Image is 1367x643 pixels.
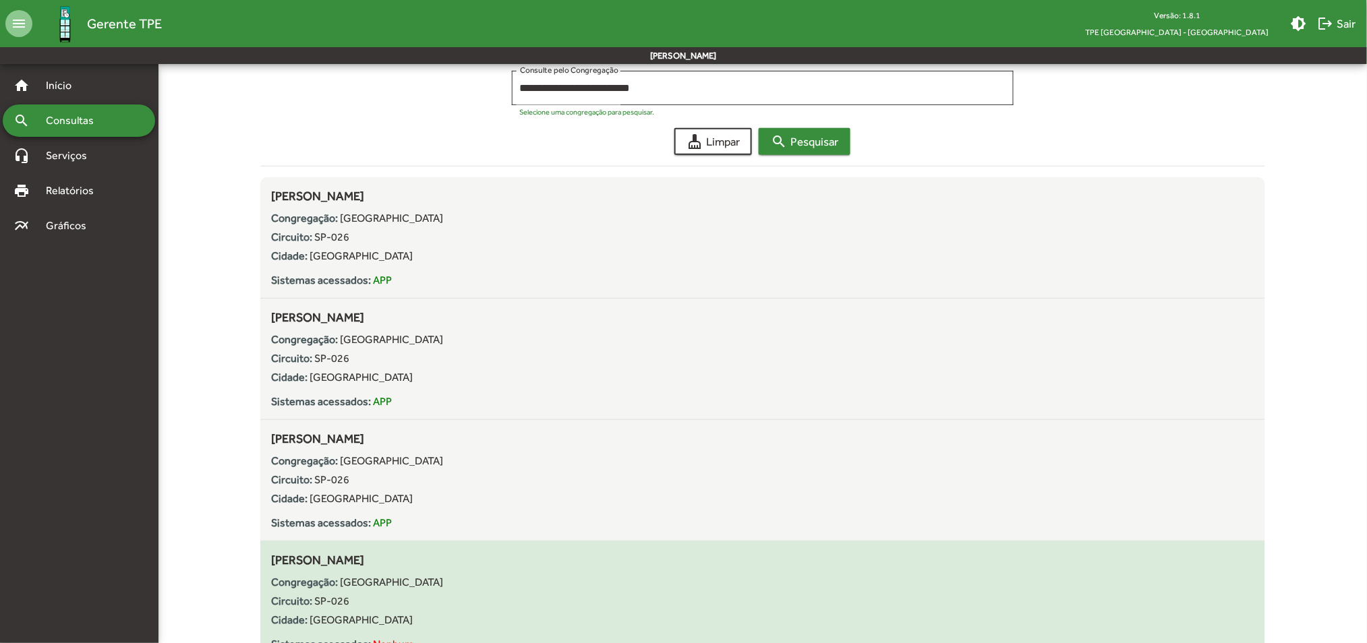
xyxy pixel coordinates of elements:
[38,183,111,199] span: Relatórios
[520,108,655,116] mat-hint: Selecione uma congregação para pesquisar.
[271,492,308,505] strong: Cidade:
[674,128,752,155] button: Limpar
[271,431,364,446] span: [PERSON_NAME]
[1291,16,1307,32] mat-icon: brightness_medium
[314,473,349,486] span: SP-026
[38,148,105,164] span: Serviços
[13,183,30,199] mat-icon: print
[32,2,162,46] a: Gerente TPE
[310,371,413,384] span: [GEOGRAPHIC_DATA]
[38,78,91,94] span: Início
[771,133,787,150] mat-icon: search
[1075,7,1280,24] div: Versão: 1.8.1
[340,454,443,467] span: [GEOGRAPHIC_DATA]
[314,594,349,607] span: SP-026
[271,553,364,567] span: [PERSON_NAME]
[271,310,364,324] span: [PERSON_NAME]
[687,133,703,150] mat-icon: cleaning_services
[271,454,338,467] strong: Congregação:
[340,576,443,588] span: [GEOGRAPHIC_DATA]
[314,231,349,243] span: SP-026
[340,333,443,346] span: [GEOGRAPHIC_DATA]
[271,189,364,203] span: [PERSON_NAME]
[1318,16,1334,32] mat-icon: logout
[38,113,111,129] span: Consultas
[13,113,30,129] mat-icon: search
[373,516,392,529] span: APP
[13,78,30,94] mat-icon: home
[271,473,312,486] strong: Circuito:
[1312,11,1362,36] button: Sair
[271,249,308,262] strong: Cidade:
[271,613,308,626] strong: Cidade:
[271,352,312,365] strong: Circuito:
[271,333,338,346] strong: Congregação:
[271,371,308,384] strong: Cidade:
[771,129,838,154] span: Pesquisar
[1318,11,1356,36] span: Sair
[373,274,392,286] span: APP
[687,129,740,154] span: Limpar
[310,613,413,626] span: [GEOGRAPHIC_DATA]
[373,395,392,408] span: APP
[5,10,32,37] mat-icon: menu
[314,352,349,365] span: SP-026
[271,231,312,243] strong: Circuito:
[13,218,30,234] mat-icon: multiline_chart
[87,13,162,34] span: Gerente TPE
[43,2,87,46] img: Logo
[271,576,338,588] strong: Congregação:
[13,148,30,164] mat-icon: headset_mic
[1075,24,1280,40] span: TPE [GEOGRAPHIC_DATA] - [GEOGRAPHIC_DATA]
[271,395,371,408] strong: Sistemas acessados:
[271,274,371,286] strong: Sistemas acessados:
[340,212,443,224] span: [GEOGRAPHIC_DATA]
[310,492,413,505] span: [GEOGRAPHIC_DATA]
[271,594,312,607] strong: Circuito:
[271,516,371,529] strong: Sistemas acessados:
[759,128,850,155] button: Pesquisar
[310,249,413,262] span: [GEOGRAPHIC_DATA]
[271,212,338,224] strong: Congregação:
[38,218,105,234] span: Gráficos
